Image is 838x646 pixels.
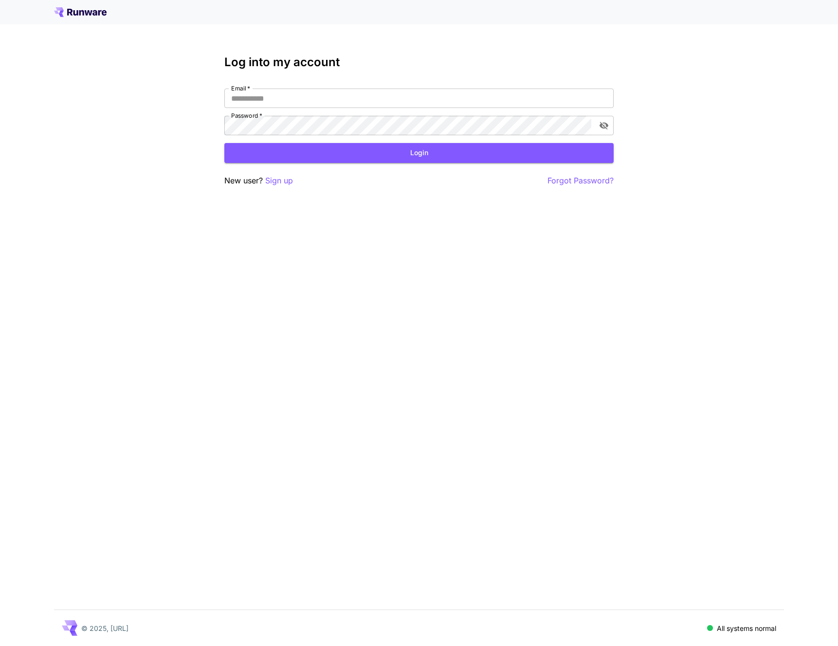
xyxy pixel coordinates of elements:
p: © 2025, [URL] [81,623,128,633]
button: Sign up [265,175,293,187]
button: Forgot Password? [547,175,614,187]
h3: Log into my account [224,55,614,69]
p: New user? [224,175,293,187]
p: All systems normal [717,623,776,633]
button: Login [224,143,614,163]
label: Email [231,84,250,92]
button: toggle password visibility [595,117,613,134]
label: Password [231,111,262,120]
